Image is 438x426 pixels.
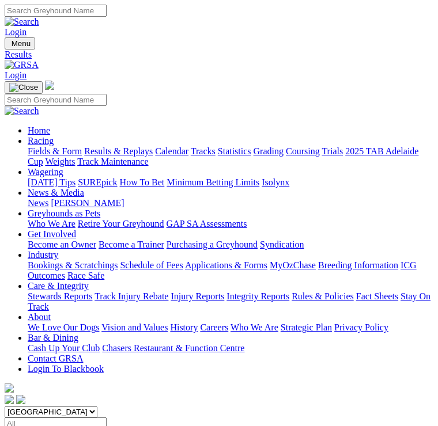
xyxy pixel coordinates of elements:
div: About [28,322,433,333]
div: Get Involved [28,239,433,250]
a: Results & Replays [84,146,153,156]
div: Wagering [28,177,433,188]
a: Bar & Dining [28,333,78,343]
a: Rules & Policies [292,291,354,301]
a: SUREpick [78,177,117,187]
a: ICG Outcomes [28,260,417,280]
a: Become a Trainer [99,239,164,249]
a: Minimum Betting Limits [167,177,259,187]
a: Get Involved [28,229,76,239]
input: Search [5,94,107,106]
a: Contact GRSA [28,353,83,363]
a: Racing [28,136,54,146]
a: Become an Owner [28,239,96,249]
a: 2025 TAB Adelaide Cup [28,146,418,166]
a: News [28,198,48,208]
div: Bar & Dining [28,343,433,353]
a: Weights [45,157,75,166]
a: Who We Are [28,219,75,229]
a: MyOzChase [270,260,316,270]
span: Menu [12,39,31,48]
a: Syndication [260,239,304,249]
img: GRSA [5,60,39,70]
a: Login [5,27,27,37]
button: Toggle navigation [5,81,43,94]
a: Stay On Track [28,291,431,311]
a: Industry [28,250,58,260]
a: Race Safe [67,271,104,280]
a: Isolynx [262,177,289,187]
a: Chasers Restaurant & Function Centre [102,343,244,353]
a: Stewards Reports [28,291,92,301]
a: Applications & Forms [185,260,267,270]
a: Breeding Information [318,260,398,270]
a: Vision and Values [101,322,168,332]
img: Search [5,17,39,27]
a: Retire Your Greyhound [78,219,164,229]
a: History [170,322,198,332]
a: News & Media [28,188,84,197]
div: Industry [28,260,433,281]
a: Statistics [218,146,251,156]
a: Track Injury Rebate [95,291,168,301]
a: Greyhounds as Pets [28,208,100,218]
a: Bookings & Scratchings [28,260,118,270]
a: Care & Integrity [28,281,89,291]
a: Calendar [155,146,188,156]
a: Grading [254,146,284,156]
div: Greyhounds as Pets [28,219,433,229]
a: Schedule of Fees [120,260,183,270]
a: Login [5,70,27,80]
a: Who We Are [231,322,278,332]
a: Coursing [286,146,320,156]
a: Wagering [28,167,63,177]
a: About [28,312,51,322]
div: Care & Integrity [28,291,433,312]
img: Search [5,106,39,116]
a: [PERSON_NAME] [51,198,124,208]
a: Trials [322,146,343,156]
input: Search [5,5,107,17]
a: GAP SA Assessments [167,219,247,229]
a: How To Bet [120,177,165,187]
img: logo-grsa-white.png [45,81,54,90]
img: facebook.svg [5,395,14,404]
a: Home [28,125,50,135]
button: Toggle navigation [5,37,35,50]
a: Login To Blackbook [28,364,104,374]
a: Tracks [191,146,216,156]
a: Strategic Plan [281,322,332,332]
a: Privacy Policy [334,322,388,332]
a: Fact Sheets [356,291,398,301]
a: Track Maintenance [77,157,148,166]
a: [DATE] Tips [28,177,75,187]
div: Racing [28,146,433,167]
a: Fields & Form [28,146,82,156]
a: Cash Up Your Club [28,343,100,353]
img: twitter.svg [16,395,25,404]
a: Purchasing a Greyhound [167,239,258,249]
a: Careers [200,322,228,332]
div: News & Media [28,198,433,208]
a: Injury Reports [171,291,224,301]
img: Close [9,83,38,92]
img: logo-grsa-white.png [5,383,14,393]
a: We Love Our Dogs [28,322,99,332]
a: Results [5,50,433,60]
a: Integrity Reports [226,291,289,301]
